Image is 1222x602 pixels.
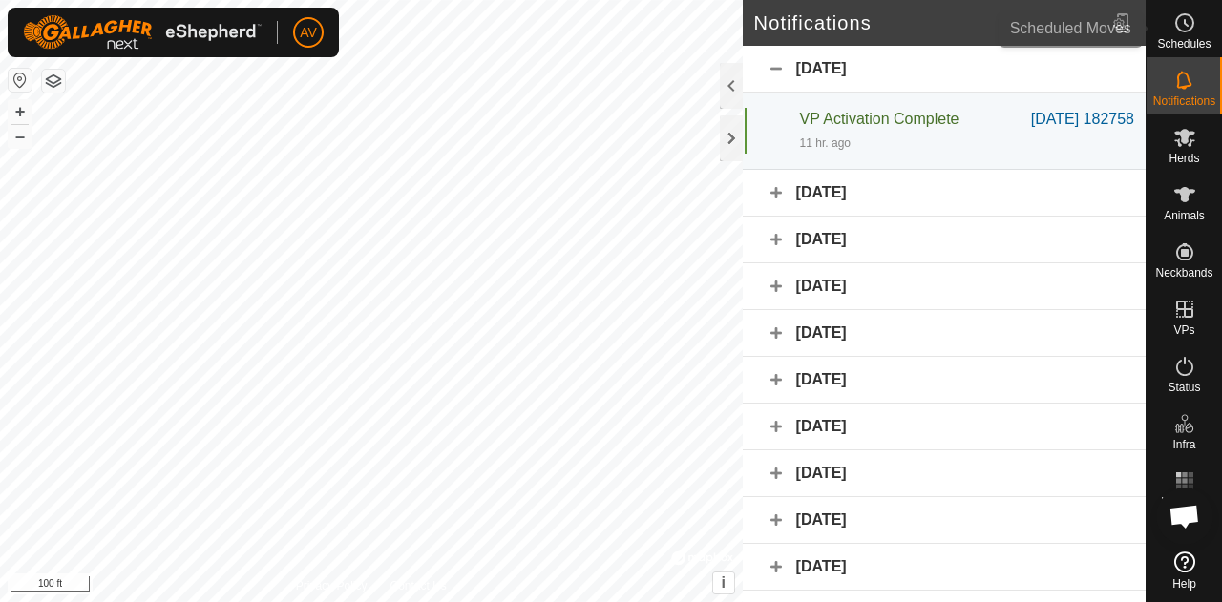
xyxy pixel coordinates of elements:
[743,450,1146,497] div: [DATE]
[1164,210,1205,221] span: Animals
[1147,544,1222,597] a: Help
[743,357,1146,404] div: [DATE]
[721,574,725,591] span: i
[1168,382,1200,393] span: Status
[1157,38,1211,50] span: Schedules
[1172,439,1195,450] span: Infra
[9,69,32,92] button: Reset Map
[1169,153,1199,164] span: Herds
[743,217,1146,263] div: [DATE]
[42,70,65,93] button: Map Layers
[743,497,1146,544] div: [DATE]
[1153,95,1215,107] span: Notifications
[23,15,262,50] img: Gallagher Logo
[390,577,446,594] a: Contact Us
[743,310,1146,357] div: [DATE]
[1172,578,1196,590] span: Help
[754,11,1105,34] h2: Notifications
[743,46,1146,93] div: [DATE]
[800,135,851,152] div: 11 hr. ago
[743,170,1146,217] div: [DATE]
[800,111,959,127] span: VP Activation Complete
[1031,108,1134,131] div: [DATE] 182758
[1173,324,1194,336] span: VPs
[743,404,1146,450] div: [DATE]
[1155,267,1212,279] span: Neckbands
[9,125,32,148] button: –
[1156,488,1213,545] div: Open chat
[743,263,1146,310] div: [DATE]
[713,572,734,593] button: i
[1161,496,1208,508] span: Heatmap
[9,100,32,123] button: +
[296,577,368,594] a: Privacy Policy
[743,544,1146,591] div: [DATE]
[300,23,317,43] span: AV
